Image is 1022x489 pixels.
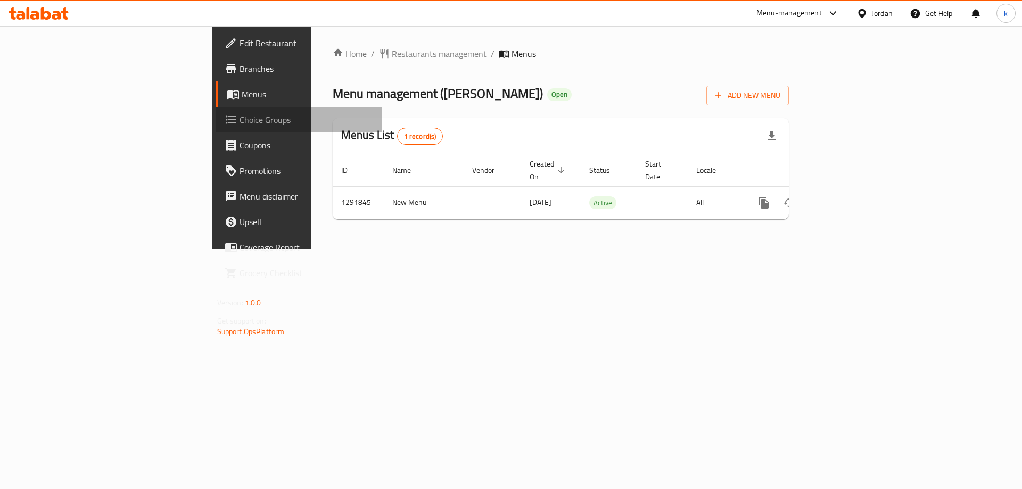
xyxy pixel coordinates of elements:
[333,47,789,60] nav: breadcrumb
[216,30,383,56] a: Edit Restaurant
[333,154,862,219] table: enhanced table
[589,197,616,209] span: Active
[589,164,624,177] span: Status
[397,128,443,145] div: Total records count
[240,216,374,228] span: Upsell
[216,158,383,184] a: Promotions
[530,158,568,183] span: Created On
[706,86,789,105] button: Add New Menu
[333,81,543,105] span: Menu management ( [PERSON_NAME] )
[547,88,572,101] div: Open
[512,47,536,60] span: Menus
[216,81,383,107] a: Menus
[777,190,802,216] button: Change Status
[872,7,893,19] div: Jordan
[472,164,508,177] span: Vendor
[398,131,443,142] span: 1 record(s)
[216,107,383,132] a: Choice Groups
[245,296,261,310] span: 1.0.0
[384,186,464,219] td: New Menu
[1004,7,1008,19] span: k
[217,314,266,328] span: Get support on:
[240,62,374,75] span: Branches
[242,88,374,101] span: Menus
[759,123,785,149] div: Export file
[392,164,425,177] span: Name
[589,196,616,209] div: Active
[341,127,443,145] h2: Menus List
[743,154,862,187] th: Actions
[645,158,675,183] span: Start Date
[216,260,383,286] a: Grocery Checklist
[715,89,780,102] span: Add New Menu
[696,164,730,177] span: Locale
[217,296,243,310] span: Version:
[216,56,383,81] a: Branches
[217,325,285,338] a: Support.OpsPlatform
[216,235,383,260] a: Coverage Report
[688,186,743,219] td: All
[240,139,374,152] span: Coupons
[547,90,572,99] span: Open
[341,164,361,177] span: ID
[756,7,822,20] div: Menu-management
[216,132,383,158] a: Coupons
[240,113,374,126] span: Choice Groups
[491,47,494,60] li: /
[240,190,374,203] span: Menu disclaimer
[240,241,374,254] span: Coverage Report
[240,37,374,49] span: Edit Restaurant
[240,267,374,279] span: Grocery Checklist
[216,209,383,235] a: Upsell
[530,195,551,209] span: [DATE]
[392,47,487,60] span: Restaurants management
[240,164,374,177] span: Promotions
[751,190,777,216] button: more
[379,47,487,60] a: Restaurants management
[216,184,383,209] a: Menu disclaimer
[637,186,688,219] td: -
